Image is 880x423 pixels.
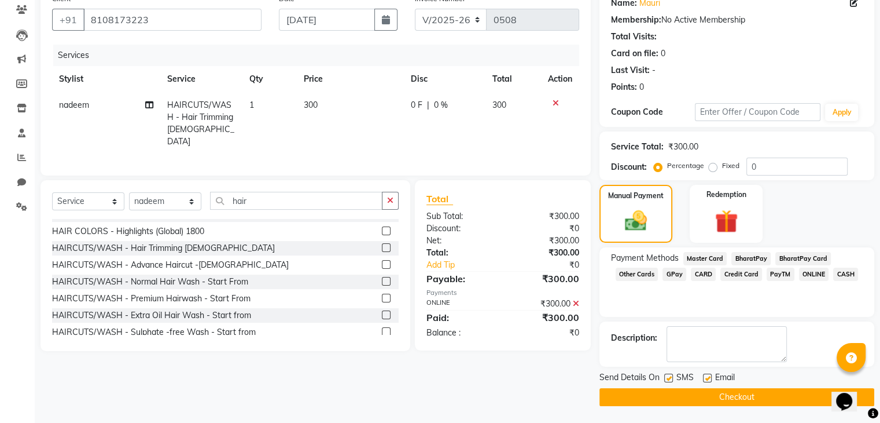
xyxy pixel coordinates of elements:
div: Description: [611,332,657,344]
div: HAIRCUTS/WASH - Hair Trimming [DEMOGRAPHIC_DATA] [52,242,275,254]
span: 0 % [434,99,448,111]
th: Action [541,66,579,92]
input: Search by Name/Mobile/Email/Code [83,9,262,31]
span: 1 [249,100,254,110]
span: Email [715,371,735,386]
div: - [652,64,656,76]
div: ₹300.00 [503,247,588,259]
div: Sub Total: [418,210,503,223]
th: Qty [242,66,297,92]
div: Points: [611,81,637,93]
div: Paid: [418,311,503,324]
div: HAIR COLORS - Highlights (Global) 1800 [52,225,204,238]
span: CASH [833,268,858,281]
span: 0 F [411,99,422,111]
label: Manual Payment [608,191,664,201]
div: Services [53,45,588,66]
div: ₹0 [503,223,588,235]
span: Other Cards [616,268,658,281]
span: SMS [676,371,694,386]
th: Disc [404,66,485,92]
div: HAIRCUTS/WASH - Normal Hair Wash - Start From [52,276,248,288]
div: Total: [418,247,503,259]
div: HAIRCUTS/WASH - Sulphate -free Wash - Start from [52,326,256,338]
input: Search or Scan [210,192,382,210]
span: HAIRCUTS/WASH - Hair Trimming [DEMOGRAPHIC_DATA] [167,100,234,147]
span: Total [426,193,453,205]
label: Percentage [667,161,704,171]
div: Card on file: [611,48,658,60]
div: ₹0 [517,259,587,271]
div: 0 [661,48,665,60]
iframe: chat widget [831,377,868,411]
th: Total [485,66,541,92]
label: Redemption [706,189,746,200]
div: Net: [418,235,503,247]
span: GPay [662,268,686,281]
div: ₹300.00 [503,311,588,324]
div: ₹300.00 [668,141,698,153]
span: Credit Card [720,268,762,281]
span: | [427,99,429,111]
span: CARD [691,268,716,281]
th: Price [297,66,404,92]
div: No Active Membership [611,14,863,26]
div: Discount: [418,223,503,235]
div: Payable: [418,272,503,286]
div: Total Visits: [611,31,657,43]
div: ₹300.00 [503,272,588,286]
span: BharatPay [731,252,771,265]
div: ₹0 [503,327,588,339]
span: 300 [304,100,318,110]
div: ₹300.00 [503,235,588,247]
span: BharatPay Card [775,252,831,265]
div: HAIRCUTS/WASH - Advance Haircut -[DEMOGRAPHIC_DATA] [52,259,289,271]
img: _cash.svg [618,208,654,234]
div: Payments [426,288,579,298]
div: Service Total: [611,141,664,153]
span: 300 [492,100,506,110]
span: Payment Methods [611,252,679,264]
button: Checkout [599,388,874,406]
div: Membership: [611,14,661,26]
div: ₹300.00 [503,298,588,310]
div: Coupon Code [611,106,695,118]
span: PayTM [767,268,794,281]
input: Enter Offer / Coupon Code [695,103,821,121]
div: ₹300.00 [503,210,588,223]
span: ONLINE [799,268,829,281]
div: Discount: [611,161,647,173]
a: Add Tip [418,259,517,271]
div: HAIRCUTS/WASH - Extra Oil Hair Wash - Start from [52,309,251,322]
div: ONLINE [418,298,503,310]
div: 0 [639,81,644,93]
div: Last Visit: [611,64,650,76]
img: _gift.svg [708,207,745,236]
span: Master Card [683,252,727,265]
th: Stylist [52,66,160,92]
button: Apply [825,104,858,121]
span: Send Details On [599,371,660,386]
div: HAIRCUTS/WASH - Premium Hairwash - Start From [52,293,251,305]
span: nadeem [59,100,89,110]
button: +91 [52,9,84,31]
div: Balance : [418,327,503,339]
th: Service [160,66,242,92]
label: Fixed [722,161,739,171]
